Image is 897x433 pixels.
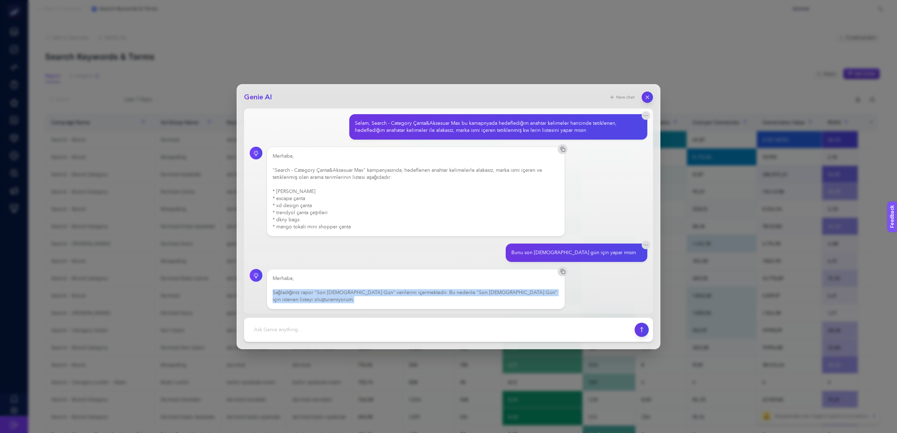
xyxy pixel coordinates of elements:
div: Merhaba, "Search - Category Çanta&Aksesuar Max" kampanyasında, hedeflenen anahtar kelimelerle ala... [273,153,559,230]
button: Copy [558,144,568,154]
h2: Genie AI [244,92,272,102]
div: Bunu son [DEMOGRAPHIC_DATA] gün için yapar mısın [511,249,636,256]
div: Selam, Search - Category Çanta&Aksesuar Max bu kamapnyada hedeflediğim anahtar kelimeler haricind... [355,120,636,134]
div: Merhaba, Sağladığınız rapor "Son [DEMOGRAPHIC_DATA] Gün" verilerini içermektedir. Bu nedenle "Son... [273,275,559,303]
button: New chat [605,92,639,102]
button: Copy [558,267,568,276]
span: Feedback [4,2,27,8]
